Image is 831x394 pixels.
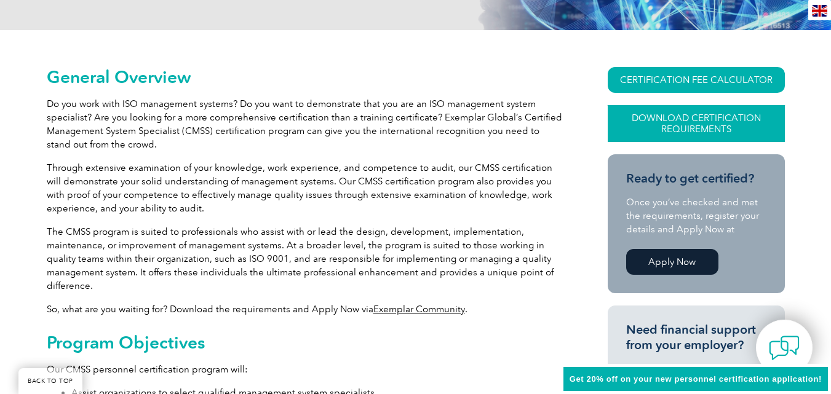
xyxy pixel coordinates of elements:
[373,304,465,315] a: Exemplar Community
[626,249,718,275] a: Apply Now
[47,363,563,376] p: Our CMSS personnel certification program will:
[47,333,563,352] h2: Program Objectives
[47,225,563,293] p: The CMSS program is suited to professionals who assist with or lead the design, development, impl...
[626,195,766,236] p: Once you’ve checked and met the requirements, register your details and Apply Now at
[570,374,822,384] span: Get 20% off on your new personnel certification application!
[47,97,563,151] p: Do you work with ISO management systems? Do you want to demonstrate that you are an ISO managemen...
[47,67,563,87] h2: General Overview
[47,161,563,215] p: Through extensive examination of your knowledge, work experience, and competence to audit, our CM...
[608,105,785,142] a: Download Certification Requirements
[769,333,800,363] img: contact-chat.png
[812,5,827,17] img: en
[18,368,82,394] a: BACK TO TOP
[608,67,785,93] a: CERTIFICATION FEE CALCULATOR
[626,171,766,186] h3: Ready to get certified?
[47,302,563,316] p: So, what are you waiting for? Download the requirements and Apply Now via .
[626,322,766,353] h3: Need financial support from your employer?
